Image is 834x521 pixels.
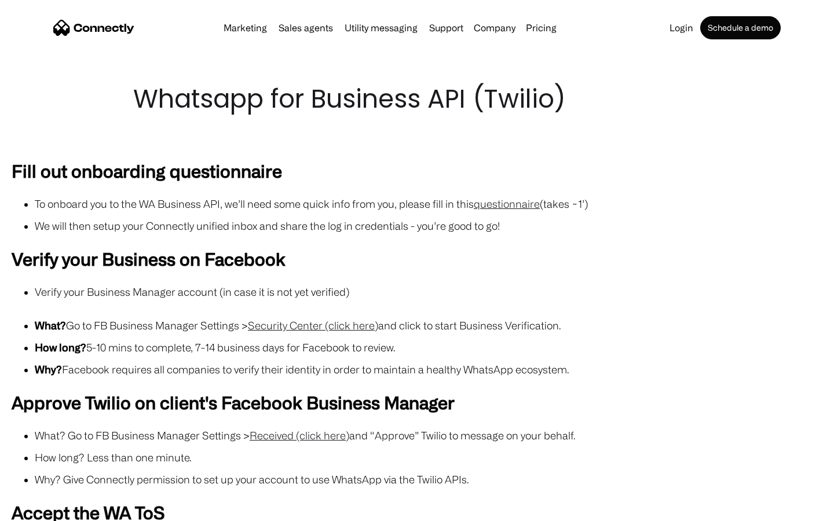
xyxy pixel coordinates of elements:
a: Utility messaging [340,23,422,32]
strong: What? [35,320,66,331]
h1: Whatsapp for Business API (Twilio) [133,81,701,117]
li: How long? Less than one minute. [35,449,822,465]
ul: Language list [23,501,69,517]
a: Received (click here) [250,430,349,441]
div: Company [474,20,515,36]
li: Facebook requires all companies to verify their identity in order to maintain a healthy WhatsApp ... [35,361,822,377]
li: To onboard you to the WA Business API, we’ll need some quick info from you, please fill in this (... [35,196,822,212]
li: 5-10 mins to complete, 7-14 business days for Facebook to review. [35,339,822,355]
strong: Verify your Business on Facebook [12,249,286,269]
strong: Why? [35,364,62,375]
li: What? Go to FB Business Manager Settings > and “Approve” Twilio to message on your behalf. [35,427,822,443]
li: Go to FB Business Manager Settings > and click to start Business Verification. [35,317,822,333]
li: We will then setup your Connectly unified inbox and share the log in credentials - you’re good to... [35,218,822,234]
a: Security Center (click here) [248,320,378,331]
aside: Language selected: English [12,501,69,517]
a: questionnaire [474,198,540,210]
a: Sales agents [274,23,338,32]
a: Pricing [521,23,561,32]
li: Why? Give Connectly permission to set up your account to use WhatsApp via the Twilio APIs. [35,471,822,487]
a: Login [665,23,698,32]
a: Support [425,23,468,32]
li: Verify your Business Manager account (in case it is not yet verified) [35,284,822,300]
strong: How long? [35,342,86,353]
strong: Approve Twilio on client's Facebook Business Manager [12,392,455,412]
strong: Fill out onboarding questionnaire [12,161,282,181]
a: Schedule a demo [700,16,781,39]
a: Marketing [219,23,272,32]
